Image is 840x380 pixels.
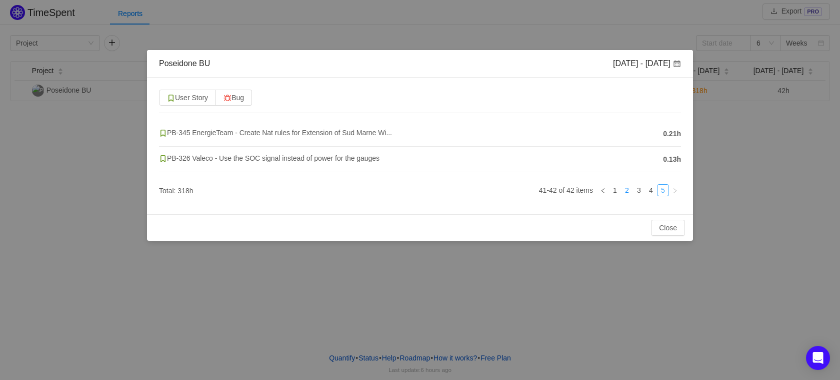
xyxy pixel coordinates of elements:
li: Next Page [669,184,681,196]
div: Open Intercom Messenger [806,346,830,370]
span: PB-326 Valeco - Use the SOC signal instead of power for the gauges [159,154,379,162]
li: 41-42 of 42 items [539,184,593,196]
img: 10315 [167,94,175,102]
li: 5 [657,184,669,196]
span: Total: 318h [159,187,193,195]
i: icon: left [600,188,606,194]
a: 2 [621,185,632,196]
span: 0.13h [663,154,681,165]
span: User Story [167,94,208,102]
a: 1 [609,185,620,196]
div: [DATE] - [DATE] [613,58,681,69]
img: 10315 [159,155,167,163]
i: icon: right [672,188,678,194]
span: PB-345 EnergieTeam - Create Nat rules for Extension of Sud Marne Wi... [159,129,392,137]
li: 3 [633,184,645,196]
span: Bug [223,94,244,102]
a: 4 [645,185,656,196]
li: 4 [645,184,657,196]
a: 5 [657,185,668,196]
a: 3 [633,185,644,196]
img: 10315 [159,129,167,137]
div: Poseidone BU [159,58,210,69]
li: Previous Page [597,184,609,196]
img: 10303 [223,94,231,102]
li: 2 [621,184,633,196]
button: Close [651,220,685,236]
span: 0.21h [663,129,681,139]
li: 1 [609,184,621,196]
